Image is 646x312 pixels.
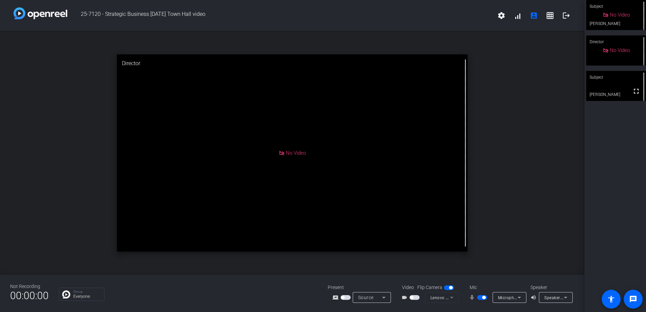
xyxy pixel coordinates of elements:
mat-icon: message [629,295,637,303]
mat-icon: fullscreen [632,87,640,95]
mat-icon: mic_none [469,293,477,302]
span: Microphone (Lenovo 510 Audio) (17ef:4839) [498,295,586,300]
div: Mic [463,284,530,291]
button: signal_cellular_alt [510,7,526,24]
div: Not Recording [10,283,49,290]
div: Present [328,284,395,291]
mat-icon: grid_on [546,11,554,20]
img: Chat Icon [62,290,70,298]
span: 25-7120 - Strategic Business [DATE] Town Hall video [67,7,493,24]
mat-icon: videocam_outline [401,293,409,302]
span: Flip Camera [417,284,442,291]
div: Director [117,54,468,73]
mat-icon: settings [497,11,505,20]
span: No Video [610,47,630,53]
span: No Video [286,150,306,156]
span: Video [402,284,414,291]
span: No Video [610,12,630,18]
mat-icon: volume_up [530,293,539,302]
div: Director [586,35,646,48]
p: Everyone [73,294,101,298]
div: Subject [586,71,646,84]
mat-icon: screen_share_outline [332,293,341,302]
mat-icon: logout [562,11,570,20]
mat-icon: account_box [530,11,538,20]
div: Speaker [530,284,571,291]
mat-icon: accessibility [607,295,615,303]
span: Speakers (Realtek(R) Audio) [544,295,599,300]
span: Source [358,295,374,300]
p: Group [73,290,101,293]
img: white-gradient.svg [14,7,67,19]
span: 00:00:00 [10,287,49,304]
